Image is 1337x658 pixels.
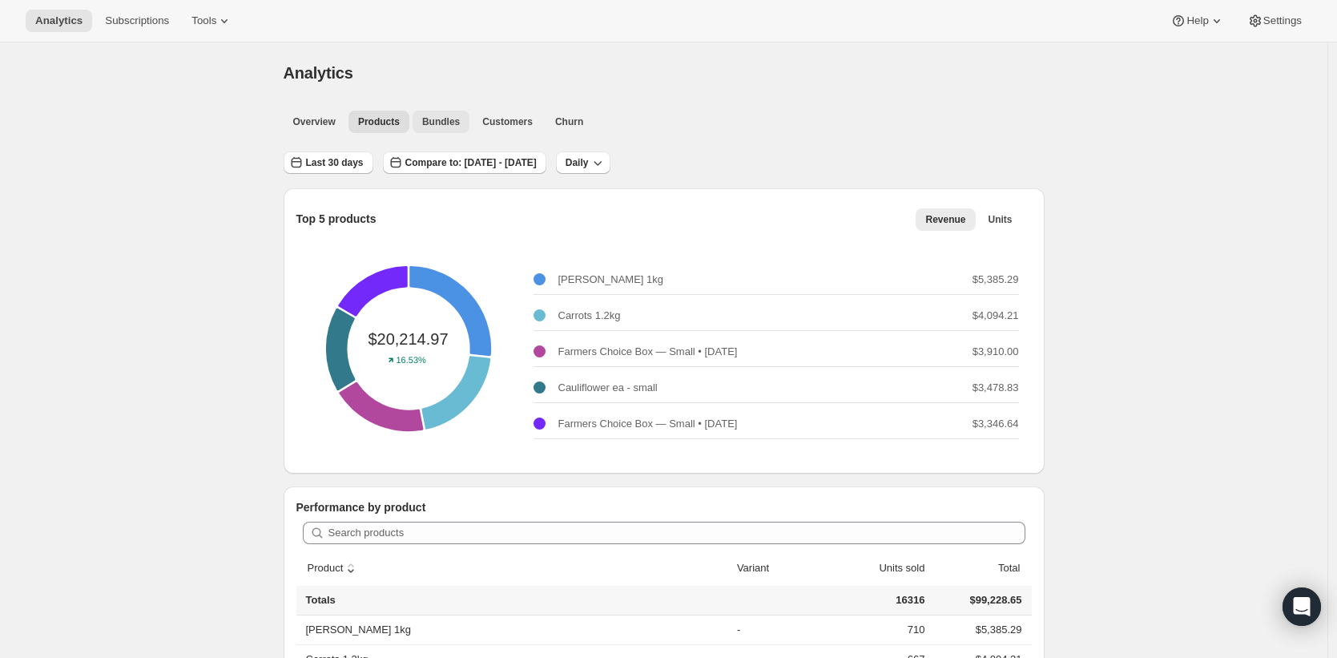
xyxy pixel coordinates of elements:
p: $3,478.83 [973,380,1019,396]
span: Settings [1263,14,1302,27]
p: Farmers Choice Box — Small • [DATE] [558,344,738,360]
td: $5,385.29 [929,616,1031,644]
button: Subscriptions [95,10,179,32]
span: Daily [566,156,589,169]
th: Totals [296,586,732,616]
span: Help [1186,14,1208,27]
span: Units [989,213,1013,226]
button: Settings [1238,10,1311,32]
span: Subscriptions [105,14,169,27]
p: Carrots 1.2kg [558,308,621,324]
span: Analytics [284,64,353,82]
p: Top 5 products [296,211,377,227]
p: Performance by product [296,499,1032,515]
span: Bundles [422,115,460,128]
th: [PERSON_NAME] 1kg [296,616,732,644]
button: Units sold [860,553,927,583]
button: Daily [556,151,611,174]
td: 710 [820,616,929,644]
p: Farmers Choice Box — Small • [DATE] [558,416,738,432]
p: $3,910.00 [973,344,1019,360]
span: Compare to: [DATE] - [DATE] [405,156,537,169]
span: Tools [191,14,216,27]
button: Help [1161,10,1234,32]
div: Open Intercom Messenger [1283,587,1321,626]
span: Churn [555,115,583,128]
td: 16316 [820,586,929,616]
button: Total [980,553,1022,583]
span: Overview [293,115,336,128]
button: Last 30 days [284,151,373,174]
span: Analytics [35,14,83,27]
p: $4,094.21 [973,308,1019,324]
button: Compare to: [DATE] - [DATE] [383,151,546,174]
p: $5,385.29 [973,272,1019,288]
button: Tools [182,10,242,32]
span: Last 30 days [306,156,364,169]
span: Products [358,115,400,128]
span: Revenue [925,213,965,226]
input: Search products [328,522,1025,544]
td: $99,228.65 [929,586,1031,616]
button: sort ascending byProduct [305,553,362,583]
p: [PERSON_NAME] 1kg [558,272,664,288]
td: - [732,616,820,644]
p: $3,346.64 [973,416,1019,432]
button: Analytics [26,10,92,32]
p: Cauliflower ea - small [558,380,658,396]
span: Customers [482,115,533,128]
button: Variant [735,553,787,583]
